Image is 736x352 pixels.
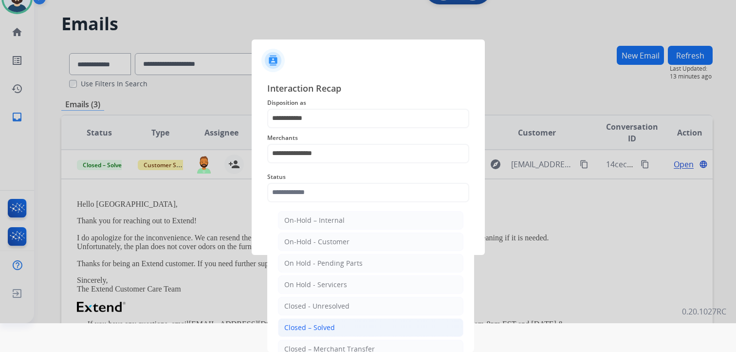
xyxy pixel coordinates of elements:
[284,280,347,290] div: On Hold - Servicers
[267,132,469,144] span: Merchants
[284,215,345,225] div: On-Hold – Internal
[284,301,350,311] div: Closed - Unresolved
[284,323,335,332] div: Closed – Solved
[284,258,363,268] div: On Hold - Pending Parts
[682,306,726,317] p: 0.20.1027RC
[261,49,285,72] img: contactIcon
[267,171,469,183] span: Status
[284,237,350,247] div: On-Hold - Customer
[267,97,469,109] span: Disposition as
[267,81,469,97] span: Interaction Recap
